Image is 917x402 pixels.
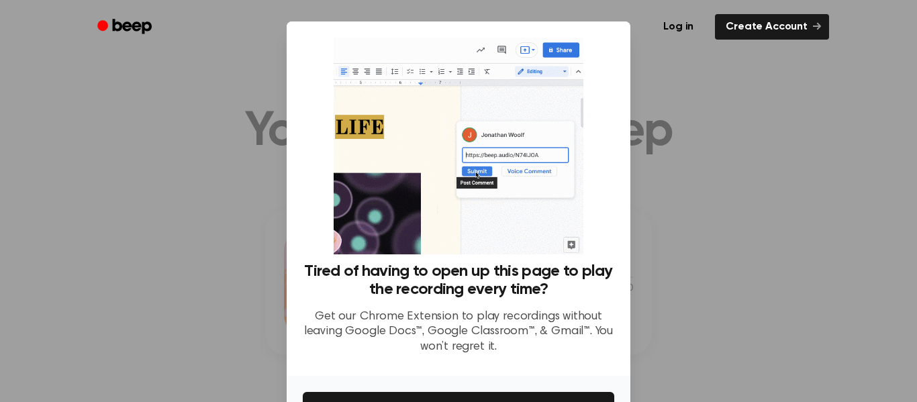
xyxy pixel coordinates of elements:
a: Create Account [715,14,829,40]
img: Beep extension in action [334,38,583,254]
a: Beep [88,14,164,40]
p: Get our Chrome Extension to play recordings without leaving Google Docs™, Google Classroom™, & Gm... [303,309,614,355]
h3: Tired of having to open up this page to play the recording every time? [303,262,614,299]
a: Log in [650,11,707,42]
